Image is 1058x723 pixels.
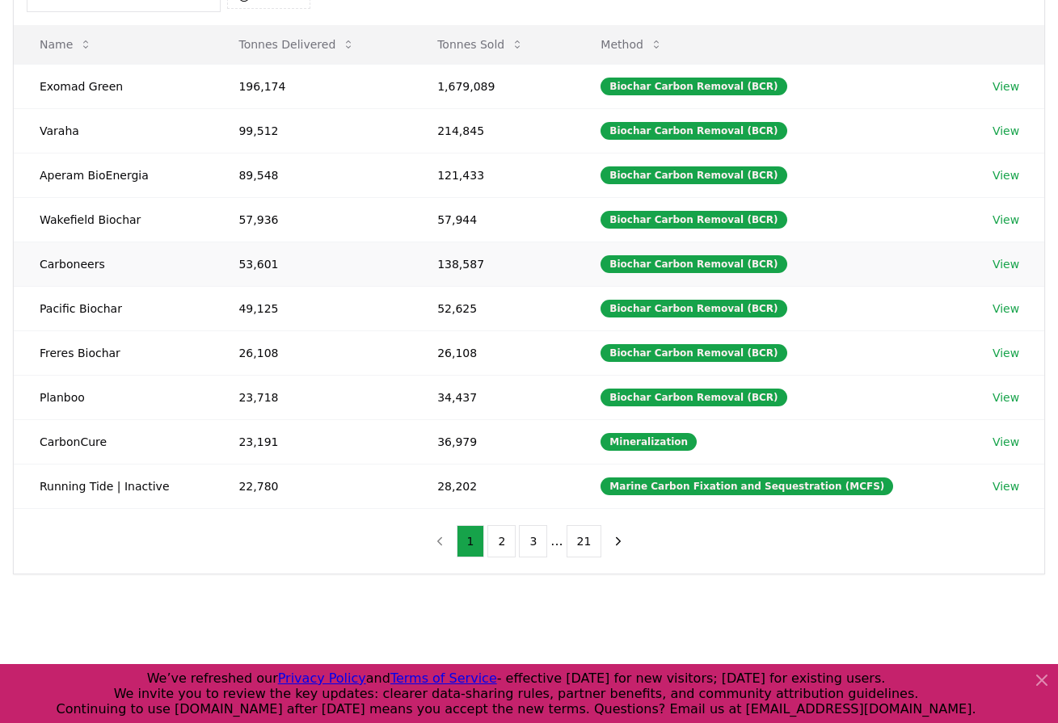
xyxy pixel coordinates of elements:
a: View [993,434,1019,450]
button: Tonnes Delivered [226,28,368,61]
td: Wakefield Biochar [14,197,213,242]
td: 138,587 [411,242,575,286]
td: Planboo [14,375,213,419]
div: Biochar Carbon Removal (BCR) [601,255,786,273]
div: Biochar Carbon Removal (BCR) [601,300,786,317]
td: 49,125 [213,286,411,330]
td: 52,625 [411,286,575,330]
button: Name [27,28,105,61]
td: 121,433 [411,153,575,197]
div: Mineralization [601,433,697,451]
div: Biochar Carbon Removal (BCR) [601,389,786,406]
td: 28,202 [411,464,575,508]
td: Freres Biochar [14,330,213,375]
div: Biochar Carbon Removal (BCR) [601,166,786,184]
a: View [993,123,1019,139]
button: Tonnes Sold [424,28,537,61]
td: 22,780 [213,464,411,508]
td: Aperam BioEnergia [14,153,213,197]
a: View [993,478,1019,494]
a: View [993,256,1019,272]
td: Pacific Biochar [14,286,213,330]
div: Biochar Carbon Removal (BCR) [601,211,786,229]
a: View [993,389,1019,406]
td: 196,174 [213,64,411,108]
a: View [993,78,1019,95]
td: 57,944 [411,197,575,242]
button: 1 [457,525,485,557]
li: ... [550,532,563,551]
div: Marine Carbon Fixation and Sequestration (MCFS) [601,477,893,495]
td: 26,108 [213,330,411,375]
a: View [993,167,1019,183]
div: Biochar Carbon Removal (BCR) [601,122,786,140]
td: 89,548 [213,153,411,197]
div: Biochar Carbon Removal (BCR) [601,78,786,95]
div: Biochar Carbon Removal (BCR) [601,344,786,362]
td: Carboneers [14,242,213,286]
td: Running Tide | Inactive [14,464,213,508]
td: 53,601 [213,242,411,286]
button: 2 [487,525,516,557]
td: 214,845 [411,108,575,153]
td: 36,979 [411,419,575,464]
button: 3 [519,525,547,557]
td: 34,437 [411,375,575,419]
td: 1,679,089 [411,64,575,108]
td: Exomad Green [14,64,213,108]
td: 99,512 [213,108,411,153]
td: Varaha [14,108,213,153]
td: 23,718 [213,375,411,419]
button: next page [605,525,632,557]
td: CarbonCure [14,419,213,464]
a: View [993,345,1019,361]
a: View [993,212,1019,228]
td: 23,191 [213,419,411,464]
button: Method [588,28,676,61]
td: 26,108 [411,330,575,375]
td: 57,936 [213,197,411,242]
a: View [993,301,1019,317]
button: 21 [567,525,602,557]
